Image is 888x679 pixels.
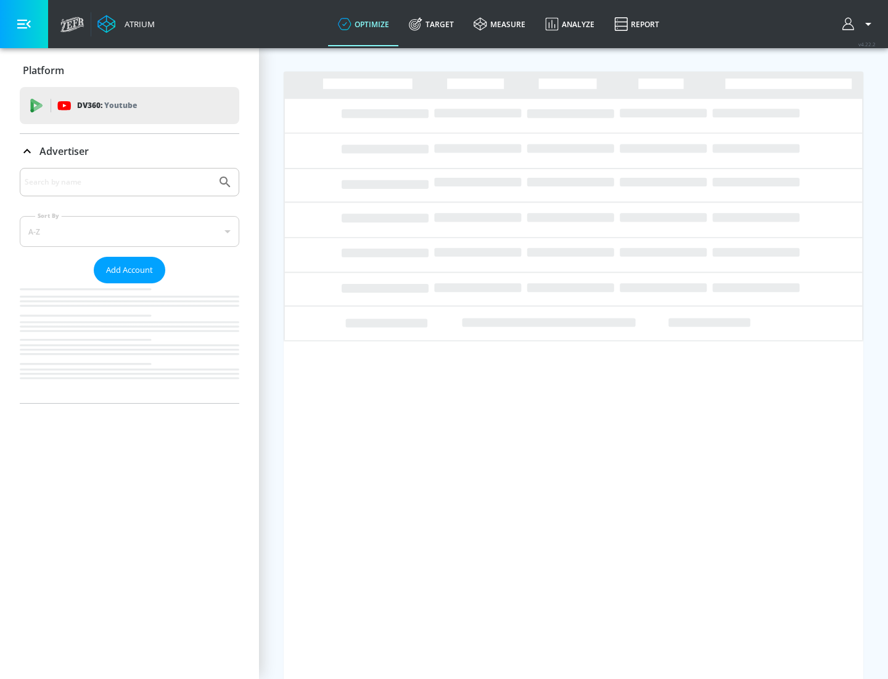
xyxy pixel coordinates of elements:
label: Sort By [35,212,62,220]
a: Atrium [97,15,155,33]
div: Advertiser [20,134,239,169]
div: Atrium [120,19,155,30]
div: DV360: Youtube [20,87,239,124]
p: Platform [23,64,64,77]
div: Advertiser [20,168,239,403]
a: Analyze [535,2,604,46]
button: Add Account [94,257,165,283]
a: Target [399,2,464,46]
span: Add Account [106,263,153,277]
nav: list of Advertiser [20,283,239,403]
div: Platform [20,53,239,88]
span: v 4.22.2 [858,41,876,48]
p: DV360: [77,99,137,112]
a: Report [604,2,669,46]
input: Search by name [25,174,212,190]
a: optimize [328,2,399,46]
p: Advertiser [39,144,89,158]
p: Youtube [104,99,137,112]
div: A-Z [20,216,239,247]
a: measure [464,2,535,46]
